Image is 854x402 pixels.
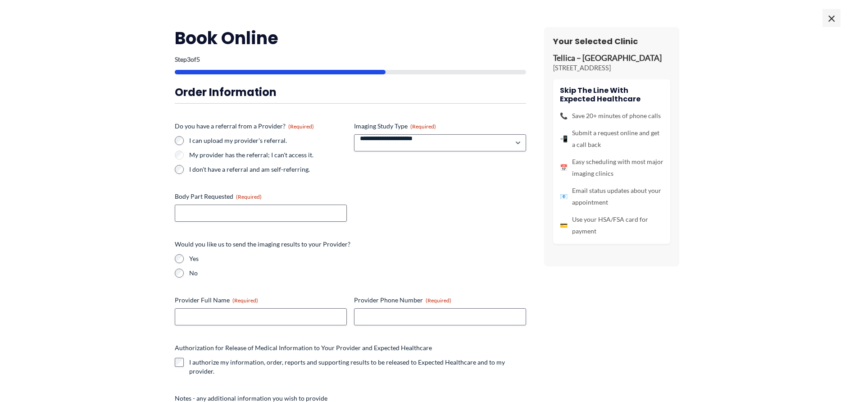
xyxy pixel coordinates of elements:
[232,297,258,304] span: (Required)
[175,343,432,352] legend: Authorization for Release of Medical Information to Your Provider and Expected Healthcare
[560,156,663,179] li: Easy scheduling with most major imaging clinics
[354,122,526,131] label: Imaging Study Type
[196,55,200,63] span: 5
[189,254,526,263] label: Yes
[822,9,840,27] span: ×
[175,296,347,305] label: Provider Full Name
[560,133,568,145] span: 📲
[189,165,347,174] label: I don't have a referral and am self-referring.
[560,110,663,122] li: Save 20+ minutes of phone calls
[175,85,526,99] h3: Order Information
[560,191,568,202] span: 📧
[175,240,350,249] legend: Would you like us to send the imaging results to your Provider?
[354,296,526,305] label: Provider Phone Number
[560,86,663,103] h4: Skip the line with Expected Healthcare
[189,136,347,145] label: I can upload my provider's referral.
[560,214,663,237] li: Use your HSA/FSA card for payment
[553,53,670,64] p: Tellica – [GEOGRAPHIC_DATA]
[410,123,436,130] span: (Required)
[175,192,347,201] label: Body Part Requested
[426,297,451,304] span: (Required)
[175,122,314,131] legend: Do you have a referral from a Provider?
[189,358,526,376] label: I authorize my information, order, reports and supporting results to be released to Expected Heal...
[560,219,568,231] span: 💳
[175,27,526,49] h2: Book Online
[560,162,568,174] span: 📅
[189,269,526,278] label: No
[560,185,663,208] li: Email status updates about your appointment
[175,56,526,63] p: Step of
[560,127,663,151] li: Submit a request online and get a call back
[560,110,568,122] span: 📞
[236,193,262,200] span: (Required)
[189,151,347,160] label: My provider has the referral; I can't access it.
[553,36,670,46] h3: Your Selected Clinic
[187,55,191,63] span: 3
[288,123,314,130] span: (Required)
[553,64,670,73] p: [STREET_ADDRESS]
